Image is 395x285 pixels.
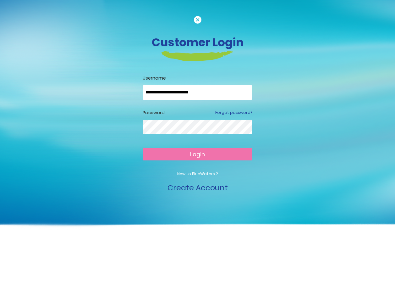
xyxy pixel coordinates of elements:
[143,75,252,81] label: Username
[143,109,165,116] label: Password
[23,36,372,49] h3: Customer Login
[143,148,252,160] button: Login
[215,110,252,115] a: Forgot password?
[167,182,228,193] a: Create Account
[194,16,201,24] img: cancel
[162,51,233,61] img: login-heading-border.png
[143,171,252,177] p: New to BlueWaters ?
[190,150,205,158] span: Login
